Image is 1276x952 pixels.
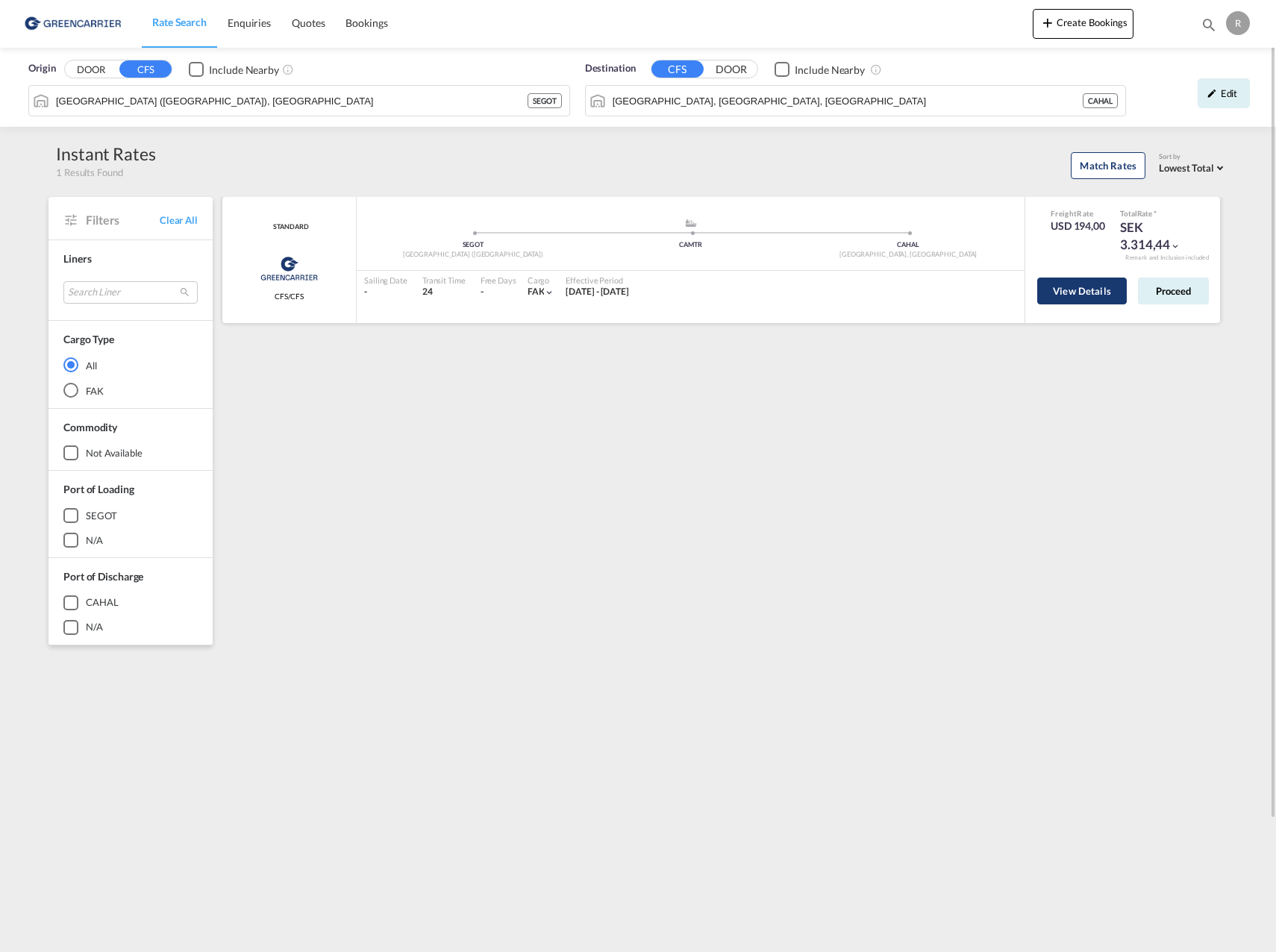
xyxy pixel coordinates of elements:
[682,219,700,227] md-icon: assets/icons/custom/ship-fill.svg
[1033,9,1133,39] button: icon-plus 400-fgCreate Bookings
[1159,152,1227,162] div: Sort by
[1114,254,1220,262] div: Remark and Inclusion included
[63,252,91,265] span: Liners
[775,61,865,77] md-checkbox: Checkbox No Ink
[63,508,198,523] md-checkbox: SEGOT
[528,275,555,286] div: Cargo
[56,90,528,112] input: Search by Port
[345,16,387,29] span: Bookings
[292,16,325,29] span: Quotes
[65,61,117,78] button: DOOR
[209,63,279,78] div: Include Nearby
[1071,152,1145,179] button: Match Rates
[28,61,55,76] span: Origin
[1039,13,1057,31] md-icon: icon-plus 400-fg
[86,509,117,522] div: SEGOT
[86,212,160,228] span: Filters
[86,446,143,460] div: not available
[1201,16,1217,39] div: icon-magnify
[1159,158,1227,175] md-select: Select: Lowest Total
[364,286,407,298] div: -
[1198,78,1250,108] div: icon-pencilEdit
[1226,11,1250,35] div: R
[152,16,207,28] span: Rate Search
[1051,219,1105,234] div: USD 194,00
[1152,209,1157,218] span: Subject to Remarks
[582,240,800,250] div: CAMTR
[528,93,562,108] div: SEGOT
[870,63,882,75] md-icon: Unchecked: Ignores neighbouring ports when fetching rates.Checked : Includes neighbouring ports w...
[566,286,629,297] span: [DATE] - [DATE]
[1159,162,1214,174] span: Lowest Total
[282,63,294,75] md-icon: Unchecked: Ignores neighbouring ports when fetching rates.Checked : Includes neighbouring ports w...
[269,222,308,232] div: Contract / Rate Agreement / Tariff / Spot Pricing Reference Number: STANDARD
[422,286,466,298] div: 24
[705,61,757,78] button: DOOR
[86,620,103,633] div: N/A
[86,533,103,547] div: N/A
[119,60,172,78] button: CFS
[1120,208,1195,219] div: Total Rate
[364,240,582,250] div: SEGOT
[1170,241,1180,251] md-icon: icon-chevron-down
[1037,278,1127,304] button: View Details
[29,86,569,116] md-input-container: Gothenburg (Goteborg), SEGOT
[86,595,119,609] div: CAHAL
[566,275,629,286] div: Effective Period
[63,533,198,548] md-checkbox: N/A
[528,286,545,297] span: FAK
[63,383,198,398] md-radio-button: FAK
[256,250,322,287] img: Greencarrier Consolidator
[1120,219,1195,254] div: SEK 3.314,44
[651,60,704,78] button: CFS
[544,287,554,298] md-icon: icon-chevron-down
[63,595,198,610] md-checkbox: CAHAL
[364,250,582,260] div: [GEOGRAPHIC_DATA] ([GEOGRAPHIC_DATA])
[795,63,865,78] div: Include Nearby
[586,86,1126,116] md-input-container: Halifax, NS, CAHAL
[22,7,123,40] img: 609dfd708afe11efa14177256b0082fb.png
[613,90,1083,112] input: Search by Port
[228,16,271,29] span: Enquiries
[1083,93,1119,108] div: CAHAL
[56,166,123,179] span: 1 Results Found
[63,570,143,583] span: Port of Discharge
[275,291,304,301] span: CFS/CFS
[63,421,117,433] span: Commodity
[799,240,1017,250] div: CAHAL
[56,142,156,166] div: Instant Rates
[1051,208,1105,219] div: Freight Rate
[189,61,279,77] md-checkbox: Checkbox No Ink
[63,332,114,347] div: Cargo Type
[1207,88,1217,98] md-icon: icon-pencil
[63,357,198,372] md-radio-button: All
[422,275,466,286] div: Transit Time
[799,250,1017,260] div: [GEOGRAPHIC_DATA], [GEOGRAPHIC_DATA]
[481,275,516,286] div: Free Days
[585,61,636,76] span: Destination
[63,483,134,495] span: Port of Loading
[1138,278,1209,304] button: Proceed
[364,275,407,286] div: Sailing Date
[566,286,629,298] div: 01 Oct 2025 - 31 Dec 2025
[269,222,308,232] span: STANDARD
[481,286,484,298] div: -
[160,213,198,227] span: Clear All
[63,620,198,635] md-checkbox: N/A
[1201,16,1217,33] md-icon: icon-magnify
